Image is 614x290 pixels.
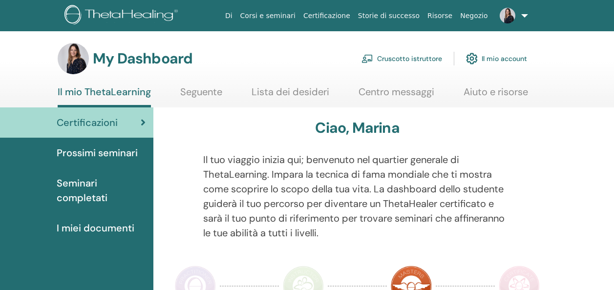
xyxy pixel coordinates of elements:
a: Seguente [180,86,222,105]
a: Centro messaggi [359,86,434,105]
a: Di [221,7,236,25]
span: I miei documenti [57,221,134,235]
img: logo.png [64,5,181,27]
img: default.jpg [500,8,515,23]
a: Il mio ThetaLearning [58,86,151,107]
a: Certificazione [299,7,354,25]
span: Prossimi seminari [57,145,138,160]
a: Negozio [456,7,491,25]
img: default.jpg [58,43,89,74]
img: cog.svg [466,50,478,67]
h3: My Dashboard [93,50,192,67]
img: chalkboard-teacher.svg [361,54,373,63]
a: Aiuto e risorse [464,86,528,105]
span: Certificazioni [57,115,118,130]
a: Il mio account [466,48,527,69]
a: Corsi e seminari [236,7,299,25]
span: Seminari completati [57,176,146,205]
a: Risorse [423,7,456,25]
h3: Ciao, Marina [315,119,399,137]
p: Il tuo viaggio inizia qui; benvenuto nel quartier generale di ThetaLearning. Impara la tecnica di... [203,152,511,240]
a: Lista dei desideri [252,86,329,105]
a: Storie di successo [354,7,423,25]
a: Cruscotto istruttore [361,48,442,69]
